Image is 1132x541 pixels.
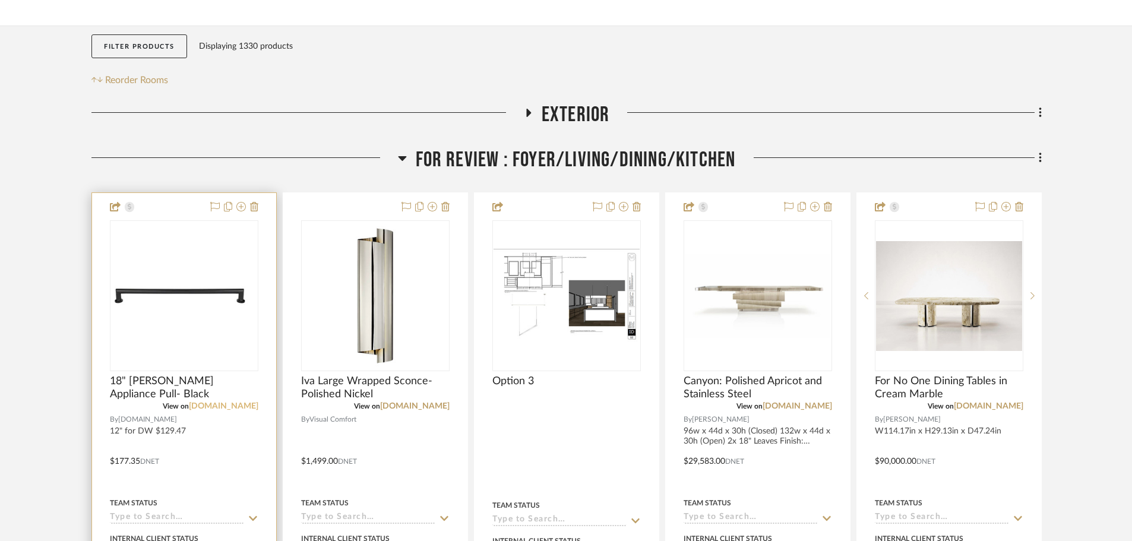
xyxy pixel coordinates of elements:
[736,403,763,410] span: View on
[110,414,118,425] span: By
[883,414,941,425] span: [PERSON_NAME]
[302,223,448,369] img: Iva Large Wrapped Sconce- Polished Nickel
[928,403,954,410] span: View on
[684,375,832,401] span: Canyon: Polished Apricot and Stainless Steel
[110,221,258,371] div: 0
[301,512,435,524] input: Type to Search…
[302,221,449,371] div: 0
[301,498,349,508] div: Team Status
[494,249,640,344] img: Option 3
[110,498,157,508] div: Team Status
[876,241,1022,351] img: For No One Dining Tables in Cream Marble
[684,498,731,508] div: Team Status
[875,498,922,508] div: Team Status
[684,512,818,524] input: Type to Search…
[91,73,168,87] button: Reorder Rooms
[199,34,293,58] div: Displaying 1330 products
[189,402,258,410] a: [DOMAIN_NAME]
[416,147,736,173] span: FOR REVIEW : Foyer/Living/Dining/Kitchen
[163,403,189,410] span: View on
[875,375,1023,401] span: For No One Dining Tables in Cream Marble
[492,500,540,511] div: Team Status
[875,414,883,425] span: By
[493,221,640,371] div: 0
[954,402,1023,410] a: [DOMAIN_NAME]
[685,254,831,338] img: Canyon: Polished Apricot and Stainless Steel
[110,512,244,524] input: Type to Search…
[380,402,450,410] a: [DOMAIN_NAME]
[105,73,168,87] span: Reorder Rooms
[763,402,832,410] a: [DOMAIN_NAME]
[542,102,610,128] span: Exterior
[118,414,177,425] span: [DOMAIN_NAME]
[111,283,257,310] img: 18" Morris Appliance Pull- Black
[309,414,356,425] span: Visual Comfort
[354,403,380,410] span: View on
[875,512,1009,524] input: Type to Search…
[492,515,627,526] input: Type to Search…
[110,375,258,401] span: 18" [PERSON_NAME] Appliance Pull- Black
[684,414,692,425] span: By
[692,414,750,425] span: [PERSON_NAME]
[301,414,309,425] span: By
[301,375,450,401] span: Iva Large Wrapped Sconce- Polished Nickel
[91,34,187,59] button: Filter Products
[492,375,534,388] span: Option 3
